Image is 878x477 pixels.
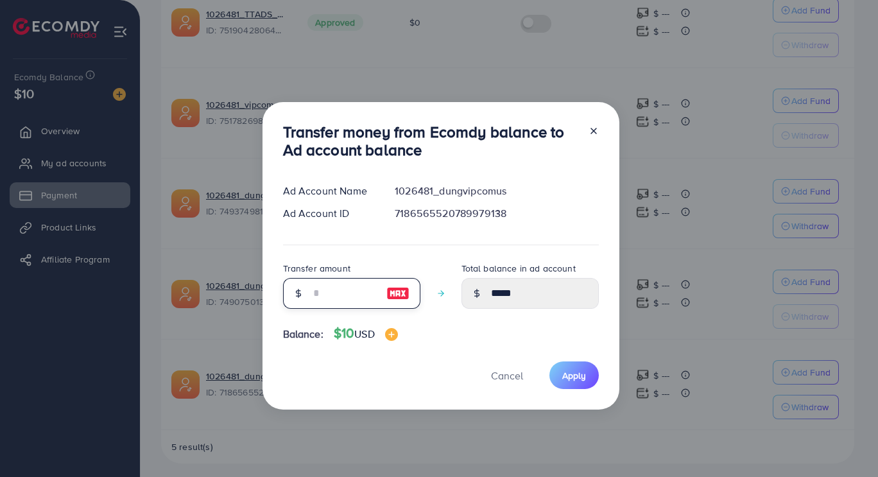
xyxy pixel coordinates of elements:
span: USD [354,327,374,341]
span: Apply [562,369,586,382]
h4: $10 [334,325,398,342]
span: Cancel [491,369,523,383]
label: Transfer amount [283,262,350,275]
button: Apply [549,361,599,389]
button: Cancel [475,361,539,389]
span: Balance: [283,327,323,342]
div: Ad Account ID [273,206,385,221]
div: 7186565520789979138 [384,206,608,221]
h3: Transfer money from Ecomdy balance to Ad account balance [283,123,578,160]
iframe: Chat [823,419,868,467]
div: 1026481_dungvipcomus [384,184,608,198]
div: Ad Account Name [273,184,385,198]
img: image [385,328,398,341]
img: image [386,286,409,301]
label: Total balance in ad account [461,262,576,275]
